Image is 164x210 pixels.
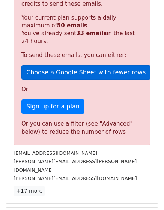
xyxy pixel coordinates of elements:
iframe: Chat Widget [126,174,164,210]
p: Or [21,85,143,93]
div: Or you can use a filter (see "Advanced" below) to reduce the number of rows [21,120,143,136]
small: [PERSON_NAME][EMAIL_ADDRESS][PERSON_NAME][DOMAIN_NAME] [14,159,137,173]
a: Sign up for a plan [21,99,84,114]
small: [EMAIL_ADDRESS][DOMAIN_NAME] [14,150,97,156]
strong: 33 emails [76,30,107,37]
a: +17 more [14,186,45,196]
p: Your current plan supports a daily maximum of . You've already sent in the last 24 hours. [21,14,143,45]
strong: 50 emails [57,22,87,29]
a: Choose a Google Sheet with fewer rows [21,65,150,79]
p: To send these emails, you can either: [21,51,143,59]
small: [PERSON_NAME][EMAIL_ADDRESS][DOMAIN_NAME] [14,175,137,181]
